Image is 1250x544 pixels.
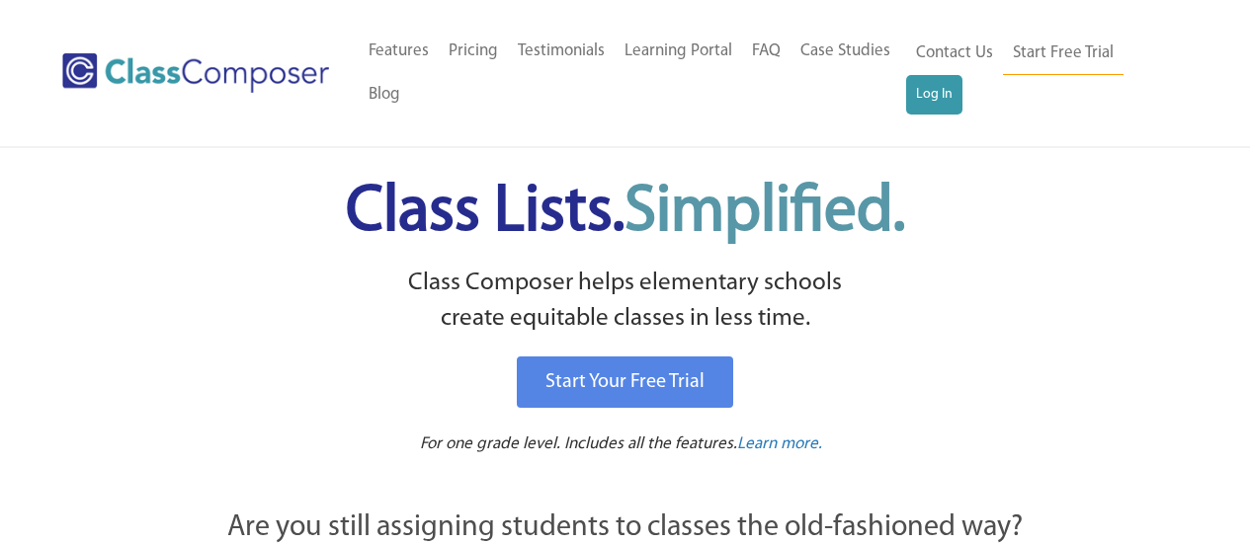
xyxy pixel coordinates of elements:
[545,372,705,392] span: Start Your Free Trial
[359,30,906,117] nav: Header Menu
[625,181,905,245] span: Simplified.
[359,73,410,117] a: Blog
[906,32,1003,75] a: Contact Us
[508,30,615,73] a: Testimonials
[737,435,822,452] span: Learn more.
[615,30,742,73] a: Learning Portal
[439,30,508,73] a: Pricing
[359,30,439,73] a: Features
[119,266,1132,338] p: Class Composer helps elementary schools create equitable classes in less time.
[906,75,962,115] a: Log In
[906,32,1173,115] nav: Header Menu
[742,30,791,73] a: FAQ
[62,53,329,93] img: Class Composer
[791,30,900,73] a: Case Studies
[737,432,822,457] a: Learn more.
[346,181,905,245] span: Class Lists.
[1003,32,1124,76] a: Start Free Trial
[517,356,733,408] a: Start Your Free Trial
[420,435,737,452] span: For one grade level. Includes all the features.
